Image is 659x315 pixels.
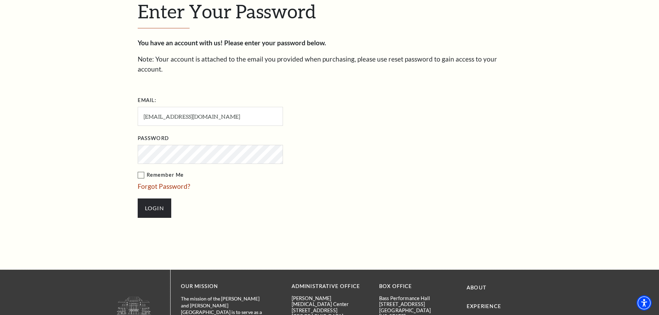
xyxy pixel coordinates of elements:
[138,107,283,126] input: Required
[379,295,456,301] p: Bass Performance Hall
[467,303,501,309] a: Experience
[292,282,369,291] p: Administrative Office
[379,282,456,291] p: BOX OFFICE
[138,182,190,190] a: Forgot Password?
[637,295,652,311] div: Accessibility Menu
[138,171,352,179] label: Remember Me
[292,295,369,307] p: [PERSON_NAME][MEDICAL_DATA] Center
[292,307,369,313] p: [STREET_ADDRESS]
[224,39,326,47] strong: Please enter your password below.
[138,198,171,218] input: Submit button
[467,285,486,290] a: About
[379,301,456,307] p: [STREET_ADDRESS]
[181,282,267,291] p: OUR MISSION
[138,39,223,47] strong: You have an account with us!
[138,96,157,105] label: Email:
[138,134,169,143] label: Password
[138,54,522,74] p: Note: Your account is attached to the email you provided when purchasing, please use reset passwo...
